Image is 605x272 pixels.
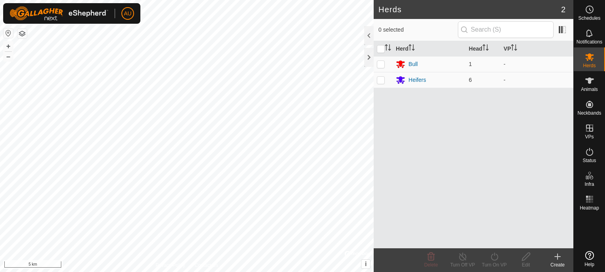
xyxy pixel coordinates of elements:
button: Reset Map [4,28,13,38]
p-sorticon: Activate to sort [408,45,415,52]
div: Create [542,261,573,268]
span: VPs [585,134,594,139]
span: Notifications [577,40,602,44]
h2: Herds [378,5,561,14]
button: – [4,52,13,61]
td: - [501,56,573,72]
span: Infra [584,182,594,187]
button: Map Layers [17,29,27,38]
span: Delete [424,262,438,268]
span: 0 selected [378,26,458,34]
div: Turn On VP [478,261,510,268]
p-sorticon: Activate to sort [511,45,517,52]
span: Help [584,262,594,267]
span: Heatmap [580,206,599,210]
a: Contact Us [195,262,218,269]
p-sorticon: Activate to sort [482,45,489,52]
div: Edit [510,261,542,268]
button: i [361,260,370,268]
div: Heifers [408,76,426,84]
span: 1 [469,61,472,67]
td: - [501,72,573,88]
p-sorticon: Activate to sort [385,45,391,52]
a: Help [574,248,605,270]
span: Schedules [578,16,600,21]
span: Animals [581,87,598,92]
span: i [365,261,367,267]
input: Search (S) [458,21,554,38]
th: Herd [393,41,465,57]
span: Herds [583,63,596,68]
div: Bull [408,60,418,68]
div: Turn Off VP [447,261,478,268]
a: Privacy Policy [156,262,185,269]
span: 6 [469,77,472,83]
span: Neckbands [577,111,601,115]
span: Status [582,158,596,163]
span: AU [124,9,131,18]
th: Head [466,41,501,57]
span: 2 [561,4,565,15]
button: + [4,42,13,51]
img: Gallagher Logo [9,6,108,21]
th: VP [501,41,573,57]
